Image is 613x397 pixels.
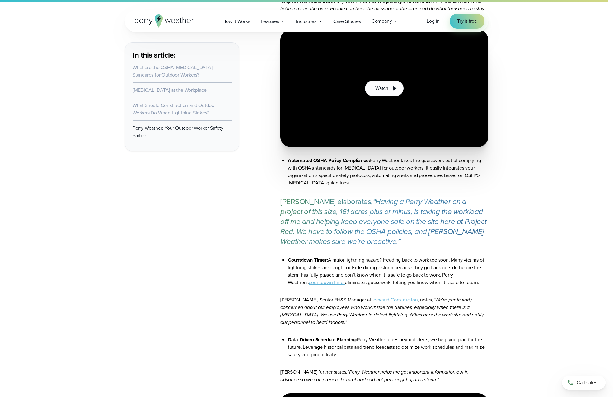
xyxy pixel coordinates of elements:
[328,15,366,28] a: Case Studies
[333,18,361,25] span: Case Studies
[280,368,488,383] p: [PERSON_NAME] further states,
[288,157,370,164] strong: Automated OSHA Policy Compliance:
[288,256,328,264] strong: Countdown Timer:
[371,296,418,303] a: Leeward Construction
[280,196,487,247] em: “Having a Perry Weather on a project of this size, 161 acres plus or minus, is taking the workloa...
[577,379,597,386] span: Call sales
[288,256,488,286] li: A major lightning hazard? Heading back to work too soon. Many victims of lightning strikes are ca...
[296,18,316,25] span: Industries
[288,336,357,343] strong: Data-Driven Schedule Planning:
[375,85,388,92] span: Watch
[133,86,207,94] a: [MEDICAL_DATA] at the Workplace
[288,336,488,358] li: Perry Weather goes beyond alerts; we help you plan for the future. Leverage historical data and t...
[309,279,345,286] a: countdown timer
[280,368,469,383] em: “Perry Weather helps me get important information out in advance so we can prepare beforehand and...
[280,197,488,246] p: [PERSON_NAME] elaborates,
[288,157,488,187] li: Perry Weather takes the guesswork out of complying with OSHA’s standards for [MEDICAL_DATA] for o...
[261,18,279,25] span: Features
[457,17,477,25] span: Try it free
[365,81,404,96] button: Watch
[372,17,392,25] span: Company
[280,296,488,326] p: [PERSON_NAME], Senior EH&S Manager at , notes,
[133,64,213,78] a: What are the OSHA [MEDICAL_DATA] Standards for Outdoor Workers?
[217,15,255,28] a: How it Works
[133,102,216,116] a: What Should Construction and Outdoor Workers Do When Lightning Strikes?
[427,17,440,25] a: Log in
[133,50,232,60] h3: In this article:
[280,296,484,326] em: “We’re particularly concerned about our employees who work inside the turbines, especially when t...
[450,14,484,29] a: Try it free
[133,124,223,139] a: Perry Weather: Your Outdoor Worker Safety Partner
[562,376,606,390] a: Call sales
[222,18,250,25] span: How it Works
